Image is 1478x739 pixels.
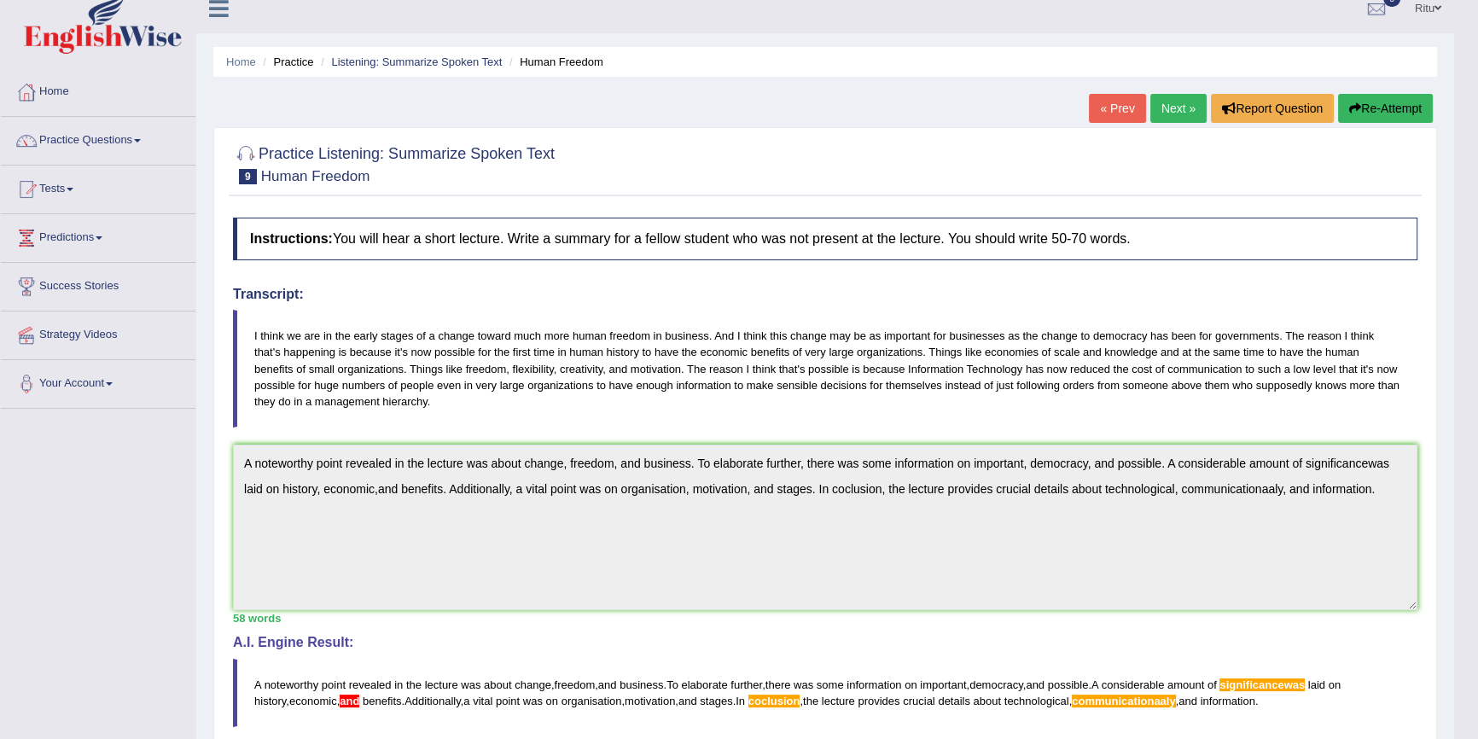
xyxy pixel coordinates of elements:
[1178,695,1197,707] span: and
[920,678,966,691] span: important
[233,635,1417,650] h4: A.I. Engine Result:
[1167,678,1204,691] span: amount
[1091,678,1098,691] span: A
[331,55,502,68] a: Listening: Summarize Spoken Text
[1338,94,1433,123] button: Re-Attempt
[817,678,844,691] span: some
[261,168,370,184] small: Human Freedom
[1089,94,1145,123] a: « Prev
[425,678,458,691] span: lecture
[666,678,678,691] span: To
[1,263,195,305] a: Success Stories
[259,54,313,70] li: Practice
[903,695,935,707] span: crucial
[239,169,257,184] span: 9
[794,678,813,691] span: was
[265,678,319,691] span: noteworthy
[233,610,1417,626] div: 58 words
[406,678,422,691] span: the
[620,678,663,691] span: business
[484,678,512,691] span: about
[226,55,256,68] a: Home
[505,54,603,70] li: Human Freedom
[1,311,195,354] a: Strategy Videos
[1,68,195,111] a: Home
[496,695,520,707] span: point
[515,678,551,691] span: change
[858,695,899,707] span: provides
[1308,678,1325,691] span: laid
[1329,678,1341,691] span: on
[1026,678,1044,691] span: and
[1072,695,1175,707] span: Possible spelling mistake found. (did you mean: communicationally)
[337,695,340,707] span: Put a space after the comma. (did you mean: , and)
[233,310,1417,428] blockquote: I think we are in the early stages of a change toward much more human freedom in business. And I ...
[598,678,617,691] span: and
[730,678,762,691] span: further
[1102,678,1165,691] span: considerable
[461,678,480,691] span: was
[523,695,543,707] span: was
[322,678,346,691] span: point
[1,166,195,208] a: Tests
[254,695,286,707] span: history
[1150,94,1207,123] a: Next »
[363,695,402,707] span: benefits
[1219,678,1305,691] span: Possible spelling mistake found. (did you mean: significance was)
[562,695,622,707] span: organisation
[1207,678,1217,691] span: of
[233,659,1417,727] blockquote: , , . , , , . , . , , , . , , , .
[250,231,333,246] b: Instructions:
[1211,94,1334,123] button: Report Question
[748,695,800,707] span: Possible spelling mistake found. (did you mean: conclusion)
[625,695,675,707] span: motivation
[973,695,1001,707] span: about
[1,214,195,257] a: Predictions
[233,142,555,184] h2: Practice Listening: Summarize Spoken Text
[1201,695,1255,707] span: information
[1004,695,1069,707] span: technological
[678,695,697,707] span: and
[473,695,492,707] span: vital
[681,678,727,691] span: elaborate
[1048,678,1089,691] span: possible
[404,695,461,707] span: Additionally
[905,678,916,691] span: on
[233,287,1417,302] h4: Transcript:
[938,695,970,707] span: details
[233,218,1417,260] h4: You will hear a short lecture. Write a summary for a fellow student who was not present at the le...
[394,678,403,691] span: in
[545,695,557,707] span: on
[1,117,195,160] a: Practice Questions
[803,695,818,707] span: the
[349,678,392,691] span: revealed
[463,695,469,707] span: a
[254,678,261,691] span: A
[554,678,595,691] span: freedom
[847,678,901,691] span: information
[822,695,855,707] span: lecture
[289,695,337,707] span: economic
[765,678,791,691] span: there
[736,695,745,707] span: In
[1,360,195,403] a: Your Account
[340,695,359,707] span: Put a space after the comma. (did you mean: , and)
[700,695,732,707] span: stages
[969,678,1023,691] span: democracy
